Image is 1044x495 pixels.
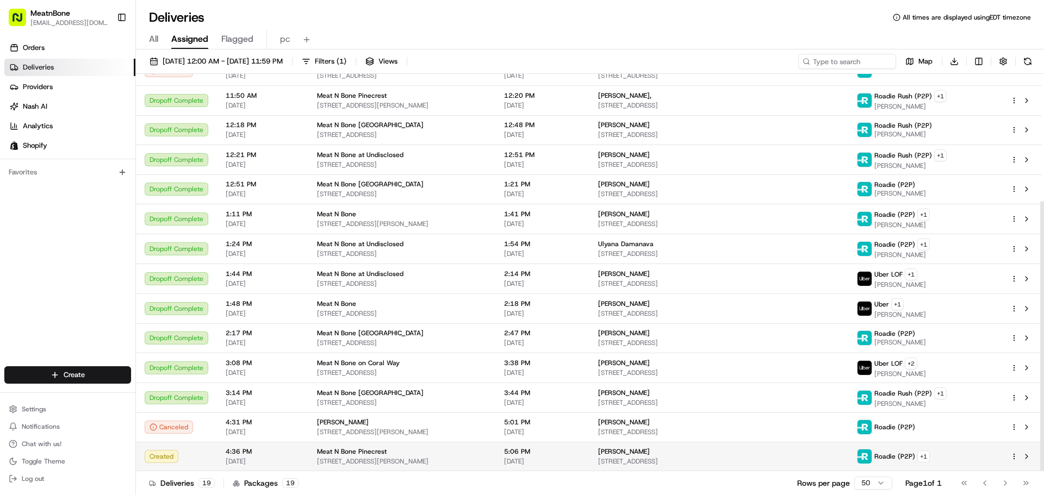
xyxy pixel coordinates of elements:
span: 12:20 PM [504,91,581,100]
span: 4:36 PM [226,447,300,456]
div: Favorites [4,164,131,181]
span: [DATE] [226,249,300,258]
button: See all [169,139,198,152]
div: 💻 [92,244,101,253]
span: [STREET_ADDRESS] [598,249,840,258]
span: [DATE] [226,398,300,407]
span: [PERSON_NAME] [598,359,650,367]
span: [DATE] [226,339,300,347]
img: roadie-logo-v2.jpg [857,331,872,345]
span: Analytics [23,121,53,131]
span: Roadie (P2P) [874,452,915,461]
img: roadie-logo-v2.jpg [857,153,872,167]
span: [PERSON_NAME] [598,418,650,427]
span: [STREET_ADDRESS] [598,457,840,466]
a: Analytics [4,117,135,135]
span: [PERSON_NAME] [874,221,930,229]
span: [STREET_ADDRESS][PERSON_NAME] [317,220,487,228]
button: +1 [934,90,947,102]
span: [DATE] [226,428,300,436]
img: uber-new-logo.jpeg [857,302,872,316]
span: Roadie Rush (P2P) [874,92,932,101]
div: Page 1 of 1 [905,478,942,488]
button: Map [900,54,937,69]
button: MeatnBone [30,8,70,18]
span: Chat with us! [22,440,61,448]
img: Masood Aslam [11,187,28,205]
span: 3:38 PM [504,359,581,367]
img: roadie-logo-v2.jpg [857,182,872,196]
span: [STREET_ADDRESS] [598,130,840,139]
span: Meat N Bone [GEOGRAPHIC_DATA] [317,121,424,129]
span: pc [280,33,290,46]
button: Create [4,366,131,384]
span: Meat N Bone at Undisclosed [317,151,403,159]
span: [STREET_ADDRESS] [598,71,840,80]
a: 📗Knowledge Base [7,239,88,258]
button: +1 [917,239,930,250]
h1: Deliveries [149,9,204,26]
div: Deliveries [149,478,215,488]
a: Shopify [4,137,135,154]
span: [STREET_ADDRESS] [317,130,487,139]
span: [STREET_ADDRESS] [598,309,840,318]
a: Nash AI [4,98,135,115]
span: [STREET_ADDRESS] [598,160,840,169]
span: • [90,198,94,206]
span: [DATE] [504,220,581,228]
span: 2:14 PM [504,270,581,278]
span: [DATE] [504,160,581,169]
span: Roadie (P2P) [874,240,915,249]
span: 4:31 PM [226,418,300,427]
button: Log out [4,471,131,486]
span: Uber LOF [874,359,903,368]
span: [STREET_ADDRESS] [317,309,487,318]
img: roadie-logo-v2.jpg [857,93,872,108]
span: [PERSON_NAME] [598,210,650,218]
span: Notifications [22,422,60,431]
button: +1 [917,450,930,462]
span: [PERSON_NAME] [874,250,930,259]
span: 2:17 PM [226,329,300,337]
span: Pylon [108,270,132,278]
span: [PERSON_NAME], [598,91,651,100]
span: Map [918,57,933,66]
div: Past conversations [11,141,73,150]
span: [DATE] [226,368,300,377]
button: +1 [934,149,947,161]
div: We're available if you need us! [49,115,150,123]
span: 1:48 PM [226,299,300,308]
img: roadie-logo-v2.jpg [857,420,872,434]
span: Ulyana Damanava [598,240,654,248]
img: 1736555255976-a54dd68f-1ca7-489b-9aae-adbdc363a1c4 [22,169,30,178]
span: Roadie Rush (P2P) [874,389,932,398]
span: Wisdom [PERSON_NAME] [34,168,116,177]
span: Roadie (P2P) [874,180,915,189]
span: Views [378,57,397,66]
span: Meat N Bone [GEOGRAPHIC_DATA] [317,389,424,397]
span: Log out [22,474,44,483]
button: MeatnBone[EMAIL_ADDRESS][DOMAIN_NAME] [4,4,113,30]
a: Powered byPylon [77,269,132,278]
span: All times are displayed using EDT timezone [903,13,1031,22]
span: 1:44 PM [226,270,300,278]
img: 1736555255976-a54dd68f-1ca7-489b-9aae-adbdc363a1c4 [22,198,30,207]
a: Orders [4,39,135,57]
img: roadie-logo-v2.jpg [857,391,872,405]
span: [PERSON_NAME] [598,121,650,129]
span: [STREET_ADDRESS] [317,249,487,258]
span: [STREET_ADDRESS] [598,339,840,347]
span: Roadie (P2P) [874,329,915,338]
span: [DATE] [226,190,300,198]
p: Welcome 👋 [11,43,198,61]
span: [DATE] [226,279,300,288]
span: Filters [315,57,346,66]
span: [DATE] [226,309,300,318]
span: Flagged [221,33,253,46]
span: [STREET_ADDRESS] [317,71,487,80]
span: Meat N Bone Pinecrest [317,91,387,100]
span: [DATE] [504,339,581,347]
span: Roadie Rush (P2P) [874,121,932,130]
span: 1:24 PM [226,240,300,248]
span: Orders [23,43,45,53]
